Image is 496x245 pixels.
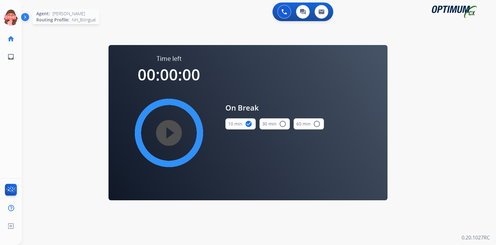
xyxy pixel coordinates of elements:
[157,54,182,63] span: Time left
[36,11,50,17] span: Agent:
[52,11,85,17] span: [PERSON_NAME]
[7,35,15,43] mat-icon: home
[72,17,96,23] span: NH_Bilingual
[165,129,173,137] mat-icon: play_circle_filled
[225,118,256,129] button: 10 min
[225,102,324,113] span: On Break
[245,120,252,128] mat-icon: check_circle
[462,234,490,241] p: 0.20.1027RC
[313,120,321,128] mat-icon: radio_button_unchecked
[138,64,200,85] span: 00:00:00
[7,53,15,61] mat-icon: inbox
[294,118,324,129] button: 60 min
[259,118,290,129] button: 30 min
[279,120,286,128] mat-icon: radio_button_unchecked
[36,17,69,23] span: Routing Profile:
